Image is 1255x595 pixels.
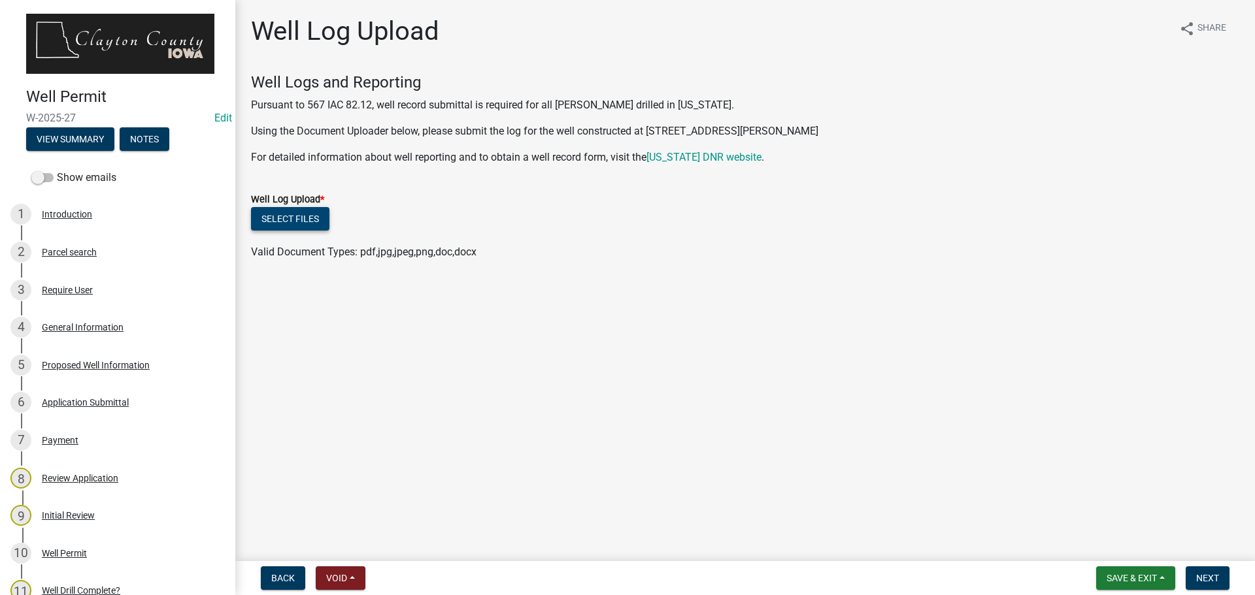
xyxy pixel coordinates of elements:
label: Well Log Upload [251,195,324,204]
span: W-2025-27 [26,112,209,124]
button: Save & Exit [1096,566,1175,590]
div: 4 [10,317,31,338]
p: Using the Document Uploader below, please submit the log for the well constructed at [STREET_ADDR... [251,123,1239,139]
a: [US_STATE] DNR website [646,151,761,163]
div: Payment [42,436,78,445]
button: Select files [251,207,329,231]
wm-modal-confirm: Edit Application Number [214,112,232,124]
button: Notes [120,127,169,151]
span: Valid Document Types: pdf,jpg,jpeg,png,doc,docx [251,246,477,258]
span: Back [271,573,295,583]
h1: Well Log Upload [251,16,439,47]
span: Next [1196,573,1219,583]
div: 9 [10,505,31,526]
div: Require User [42,285,93,295]
button: Next [1186,566,1230,590]
div: 1 [10,204,31,225]
button: Void [316,566,365,590]
span: Share [1197,21,1226,37]
div: Initial Review [42,511,95,520]
span: Void [326,573,347,583]
div: 3 [10,280,31,300]
div: General Information [42,323,124,332]
div: 6 [10,392,31,413]
div: Introduction [42,210,92,219]
a: Edit [214,112,232,124]
div: 8 [10,468,31,489]
i: share [1179,21,1195,37]
div: Well Permit [42,549,87,558]
div: 2 [10,242,31,263]
button: shareShare [1169,16,1237,41]
p: Pursuant to 567 IAC 82.12, well record submittal is required for all [PERSON_NAME] drilled in [US... [251,97,1239,113]
div: Review Application [42,474,118,483]
label: Show emails [31,170,116,185]
div: 7 [10,430,31,451]
div: Well Drill Complete? [42,586,120,595]
div: 10 [10,543,31,564]
wm-modal-confirm: Summary [26,135,114,145]
img: Clayton County, Iowa [26,14,214,74]
p: For detailed information about well reporting and to obtain a well record form, visit the . [251,150,1239,165]
button: View Summary [26,127,114,151]
h4: Well Logs and Reporting [251,73,1239,92]
div: Parcel search [42,248,97,257]
button: Back [261,566,305,590]
div: Application Submittal [42,398,129,407]
div: Proposed Well Information [42,361,150,370]
span: Save & Exit [1107,573,1157,583]
div: 5 [10,355,31,376]
h4: Well Permit [26,88,225,106]
wm-modal-confirm: Notes [120,135,169,145]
